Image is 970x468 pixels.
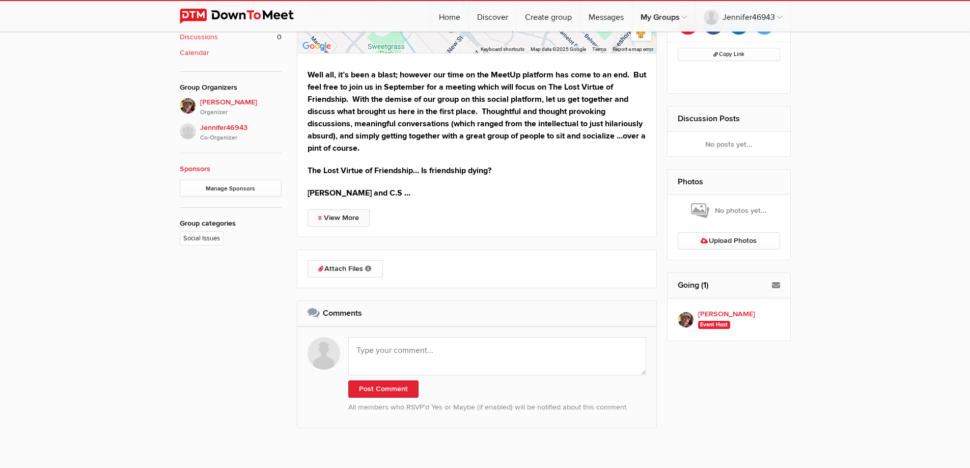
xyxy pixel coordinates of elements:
[200,133,282,143] i: Co-Organizer
[531,46,586,52] span: Map data ©2025 Google
[200,97,282,117] span: [PERSON_NAME]
[180,218,282,229] div: Group categories
[348,402,647,413] p: All members who RSVP’d Yes or Maybe (if enabled) will be notified about this comment.
[678,273,780,297] h2: Going (1)
[698,309,755,320] b: [PERSON_NAME]
[696,1,790,32] a: Jennifer46943
[180,32,282,43] a: Discussions 0
[678,232,780,250] a: Upload Photos
[308,70,646,153] strong: Well all, it’s been a blast; however our time on the MeetUp platform has come to an end. But feel...
[592,46,606,52] a: Terms (opens in new tab)
[613,46,653,52] a: Report a map error
[180,98,282,117] a: [PERSON_NAME]Organizer
[180,117,282,143] a: Jennifer46943Co-Organizer
[277,32,282,43] span: 0
[678,48,780,61] button: Copy Link
[180,123,196,140] img: Jennifer46943
[431,1,468,32] a: Home
[308,301,647,325] h2: Comments
[180,164,210,173] a: Sponsors
[698,321,730,329] span: Event Host
[678,309,780,331] a: [PERSON_NAME] Event Host
[308,260,383,278] a: Attach Files
[517,1,580,32] a: Create group
[713,51,744,58] span: Copy Link
[678,114,740,124] a: Discussion Posts
[308,166,491,176] strong: The Lost Virtue of Friendship… Is friendship dying?
[180,82,282,93] div: Group Organizers
[308,209,370,227] a: View More
[200,108,282,117] i: Organizer
[180,47,209,59] b: Calendar
[180,9,310,24] img: DownToMeet
[180,32,218,43] b: Discussions
[691,202,767,219] span: No photos yet...
[180,180,282,197] a: Manage Sponsors
[469,1,516,32] a: Discover
[180,47,282,59] a: Calendar
[180,98,196,114] img: Jim Stewart
[200,122,282,143] span: Jennifer46943
[308,188,410,198] strong: [PERSON_NAME] and C.S …
[300,40,334,53] a: Open this area in Google Maps (opens a new window)
[580,1,632,32] a: Messages
[678,312,694,328] img: Jim Stewart
[348,380,419,398] button: Post Comment
[678,177,703,187] a: Photos
[668,132,790,156] div: No posts yet...
[632,1,695,32] a: My Groups
[300,40,334,53] img: Google
[481,46,524,53] button: Keyboard shortcuts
